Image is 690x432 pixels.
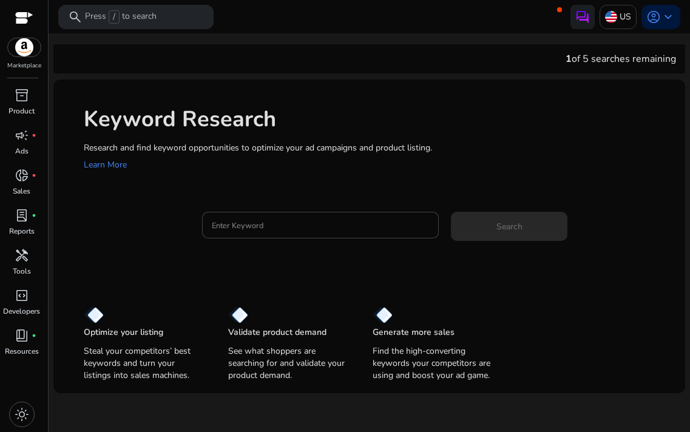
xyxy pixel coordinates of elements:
p: See what shoppers are searching for and validate your product demand. [228,345,348,382]
span: code_blocks [15,288,29,303]
p: Developers [3,306,40,317]
span: lab_profile [15,208,29,223]
img: diamond.svg [228,306,248,323]
span: keyboard_arrow_down [661,10,675,24]
p: Ads [15,146,29,157]
span: fiber_manual_record [32,333,36,338]
a: Learn More [84,159,127,170]
span: search [68,10,83,24]
span: book_4 [15,328,29,343]
p: Tools [13,266,31,277]
p: Research and find keyword opportunities to optimize your ad campaigns and product listing. [84,141,673,154]
span: inventory_2 [15,88,29,103]
span: account_circle [646,10,661,24]
p: Sales [13,186,30,197]
p: US [620,6,631,27]
span: fiber_manual_record [32,213,36,218]
span: 1 [566,52,572,66]
p: Generate more sales [373,326,455,339]
img: us.svg [605,11,617,23]
img: amazon.svg [8,38,41,56]
p: Find the high-converting keywords your competitors are using and boost your ad game. [373,345,493,382]
img: diamond.svg [373,306,393,323]
span: campaign [15,128,29,143]
p: Optimize your listing [84,326,163,339]
img: diamond.svg [84,306,104,323]
p: Product [8,106,35,116]
span: fiber_manual_record [32,173,36,178]
span: fiber_manual_record [32,133,36,138]
p: Marketplace [7,61,41,70]
h1: Keyword Research [84,106,673,132]
p: Reports [9,226,35,237]
span: donut_small [15,168,29,183]
p: Press to search [85,10,157,24]
span: handyman [15,248,29,263]
div: of 5 searches remaining [566,52,676,66]
p: Steal your competitors’ best keywords and turn your listings into sales machines. [84,345,204,382]
p: Validate product demand [228,326,326,339]
p: Resources [5,346,39,357]
span: / [109,10,120,24]
span: light_mode [15,407,29,422]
